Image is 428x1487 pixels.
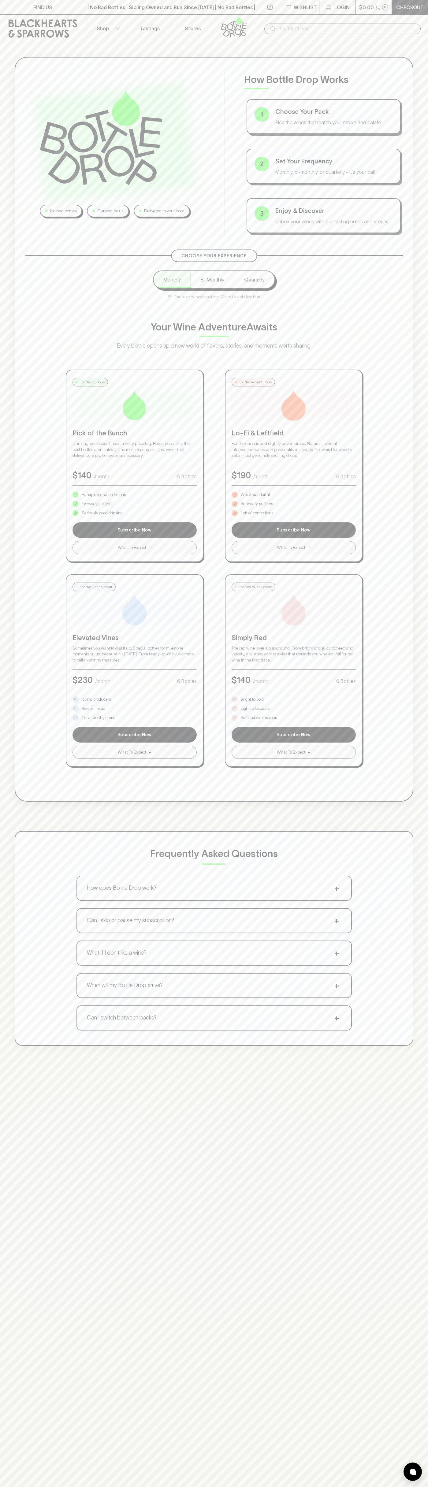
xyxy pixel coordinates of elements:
[332,884,341,893] span: +
[336,473,356,480] p: 6 Bottles
[275,206,393,215] p: Enjoy & Discover
[167,294,261,300] p: Pause or cancel anytime. We're flexible like that.
[86,15,129,42] button: Shop
[232,673,251,686] p: $ 140
[277,749,305,755] span: What To Expect
[73,441,197,459] p: Drinking well doesn't need a hefty price tag. Here's proof that the best bottles aren't always th...
[308,749,311,755] span: +
[73,541,197,554] button: What To Expect+
[232,428,356,438] p: Lo-Fi & Leftfield
[118,749,146,755] span: What To Expect
[410,1469,416,1475] img: bubble-icon
[247,322,277,332] span: Awaits
[239,379,272,385] p: For the Adventurous
[359,4,374,11] p: $0.00
[33,4,52,11] p: FIND US
[239,584,272,590] p: For Red Wine Lovers
[73,428,197,438] p: Pick of the Bunch
[234,271,274,288] button: Quarterly
[253,677,268,685] p: /month
[73,673,93,686] p: $ 230
[332,1013,341,1023] span: +
[332,981,341,990] span: +
[275,107,393,116] p: Choose Your Pack
[128,15,171,42] a: Tastings
[87,981,163,989] p: When will my Bottle Drop arrive?
[73,469,91,482] p: $ 140
[77,941,351,965] button: What if I don't like a wine?+
[275,157,393,166] p: Set Your Frequency
[154,271,191,288] button: Monthly
[92,342,337,350] p: Every bottle opens up a new world of flavors, stories, and moments worth sharing.
[77,876,351,900] button: How does Bottle Drop work?+
[149,544,151,551] span: +
[255,157,269,171] div: 2
[151,320,277,334] p: Your Wine Adventure
[278,390,309,421] img: Lo-Fi & Leftfield
[232,541,356,554] button: What To Expect+
[244,72,403,87] p: How Bottle Drop Works
[73,522,197,538] button: Subscribe Now
[87,1014,157,1022] p: Can I switch between packs?
[77,1006,351,1030] button: Can I switch between packs?+
[181,253,247,259] p: Choose Your Experience
[277,544,305,551] span: What To Expect
[232,469,251,482] p: $ 190
[82,715,115,721] p: Cellar worthy gems
[185,25,201,32] p: Stores
[384,6,386,9] p: 0
[255,107,269,122] div: 1
[73,645,197,663] p: Sometimes you want to dial it up. Special bottles for milestone moments or just because it's [DAT...
[77,909,351,933] button: Can I skip or pause my subscription?+
[255,206,269,221] div: 3
[241,510,273,516] p: Left of center finds
[73,746,197,759] button: What To Expect+
[77,974,351,997] button: When will my Bottle Drop arrive?+
[278,595,309,625] img: Simply Red
[232,522,356,538] button: Subscribe Now
[396,4,424,11] p: Checkout
[279,24,416,34] input: Try "Pinot noir"
[73,633,197,643] p: Elevated Vines
[253,473,269,480] p: /month
[144,208,184,214] p: Delivered to your door
[177,677,197,685] p: 6 Bottles
[241,696,264,703] p: Bright to bold
[177,473,197,480] p: 6 Bottles
[332,916,341,925] span: +
[97,208,123,214] p: Curated by us
[82,706,105,712] p: Rare & limited
[82,501,112,507] p: Everyday delights
[232,727,356,743] button: Subscribe Now
[334,4,350,11] p: Login
[140,25,160,32] p: Tastings
[149,749,151,755] span: +
[241,492,270,498] p: Wild & wonderful
[95,677,110,685] p: /month
[191,271,234,288] button: Bi-Monthly
[73,727,197,743] button: Subscribe Now
[150,846,278,861] p: Frequently Asked Questions
[87,916,174,925] p: Can I skip or pause my subscription?
[171,15,214,42] a: Stores
[82,510,123,516] p: Seriously good drinking
[118,544,146,551] span: What To Expect
[241,715,277,721] p: Pure red expressions
[332,948,341,958] span: +
[40,91,162,185] img: Bottle Drop
[294,4,317,11] p: Wishlist
[232,441,356,459] p: For the curious and slightly adventurous. Natural, minimal intervention wines with personality in...
[232,645,356,663] p: The red wine lover's playground. From bright and juicy to deep and velvety, a journey across styl...
[275,168,393,176] p: Monthly, bi-monthly, or quarterly - it's your call
[119,595,150,625] img: Elevated Vines
[80,379,105,385] p: For the Curious
[82,492,126,498] p: Handpicked value heroes
[87,949,146,957] p: What if I don't like a wine?
[97,25,109,32] p: Shop
[87,884,156,892] p: How does Bottle Drop work?
[308,544,311,551] span: +
[50,208,76,214] p: No bad bottles
[275,119,393,126] p: Pick the wines that match your mood and palate
[119,390,150,421] img: Pick of the Bunch
[94,473,109,480] p: /month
